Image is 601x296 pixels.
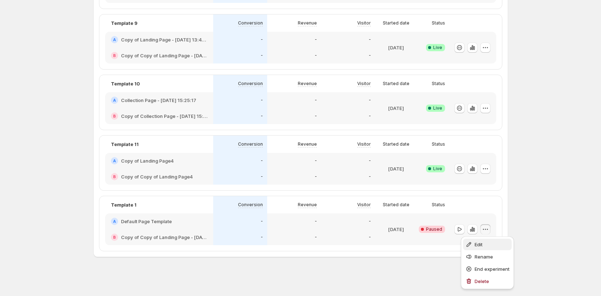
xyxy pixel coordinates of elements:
span: Live [433,105,442,111]
p: Revenue [298,141,317,147]
p: Started date [383,202,409,208]
p: - [261,174,263,180]
p: Revenue [298,81,317,87]
p: [DATE] [388,44,404,51]
h2: A [113,159,116,163]
p: [DATE] [388,165,404,172]
h2: B [113,114,116,118]
p: Started date [383,141,409,147]
h2: Copy of Copy of Landing Page4 [121,173,193,180]
p: - [369,234,371,240]
p: Started date [383,81,409,87]
h2: Copy of Copy of Landing Page - [DATE] 13:42:00 [121,234,207,241]
p: - [261,37,263,43]
h2: Copy of Collection Page - [DATE] 15:25:17 [121,112,207,120]
p: [DATE] [388,105,404,112]
p: Conversion [238,81,263,87]
p: - [261,218,263,224]
button: End experiment [463,263,512,275]
p: Conversion [238,202,263,208]
p: - [261,53,263,58]
h2: B [113,53,116,58]
span: Delete [475,278,489,284]
p: - [369,158,371,164]
span: Paused [426,226,442,232]
p: Status [432,20,445,26]
p: Template 11 [111,141,139,148]
p: Visitor [357,81,371,87]
h2: B [113,235,116,239]
p: Visitor [357,141,371,147]
p: - [369,113,371,119]
h2: Copy of Landing Page4 [121,157,174,164]
p: - [369,37,371,43]
p: Conversion [238,20,263,26]
p: Visitor [357,202,371,208]
h2: A [113,219,116,224]
p: Started date [383,20,409,26]
p: - [315,97,317,103]
p: Status [432,141,445,147]
p: - [315,37,317,43]
p: - [369,53,371,58]
p: - [261,234,263,240]
p: Template 1 [111,201,136,208]
p: Status [432,202,445,208]
span: Edit [475,242,483,247]
span: Live [433,166,442,172]
p: - [315,218,317,224]
h2: A [113,98,116,102]
p: - [315,174,317,180]
h2: Copy of Copy of Landing Page - [DATE] 13:42:00 [121,52,207,59]
h2: Default Page Template [121,218,172,225]
p: Visitor [357,20,371,26]
p: - [369,174,371,180]
p: - [261,97,263,103]
p: [DATE] [388,226,404,233]
p: Revenue [298,202,317,208]
span: Live [433,45,442,50]
p: - [369,218,371,224]
p: - [261,158,263,164]
p: Template 9 [111,19,138,27]
h2: B [113,174,116,179]
h2: Collection Page - [DATE] 15:25:17 [121,97,196,104]
p: - [369,97,371,103]
p: Status [432,81,445,87]
h2: A [113,37,116,42]
span: Rename [475,254,493,260]
p: - [315,158,317,164]
p: Template 10 [111,80,140,87]
button: Edit [463,239,512,250]
p: - [315,113,317,119]
span: End experiment [475,266,510,272]
p: - [261,113,263,119]
h2: Copy of Landing Page - [DATE] 13:42:00 [121,36,207,43]
p: Revenue [298,20,317,26]
button: Rename [463,251,512,262]
p: - [315,234,317,240]
p: Conversion [238,141,263,147]
button: Delete [463,275,512,287]
p: - [315,53,317,58]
